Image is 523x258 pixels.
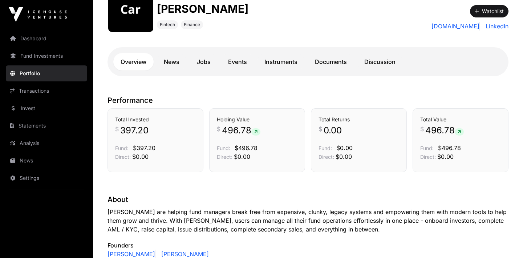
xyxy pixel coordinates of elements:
[217,145,230,151] span: Fund:
[6,48,87,64] a: Fund Investments
[6,135,87,151] a: Analysis
[132,153,149,160] span: $0.00
[217,116,297,123] h3: Holding Value
[9,7,67,22] img: Icehouse Ventures Logo
[324,125,342,136] span: 0.00
[483,22,508,31] a: LinkedIn
[115,116,196,123] h3: Total Invested
[234,153,250,160] span: $0.00
[160,22,175,28] span: Fintech
[115,145,129,151] span: Fund:
[235,144,258,152] span: $496.78
[108,241,508,250] p: Founders
[470,5,508,17] button: Watchlist
[257,53,305,70] a: Instruments
[133,144,155,152] span: $397.20
[420,125,424,133] span: $
[115,125,119,133] span: $
[431,22,480,31] a: [DOMAIN_NAME]
[336,144,353,152] span: $0.00
[108,95,508,105] p: Performance
[221,53,254,70] a: Events
[6,83,87,99] a: Transactions
[420,154,436,160] span: Direct:
[113,53,154,70] a: Overview
[437,153,454,160] span: $0.00
[190,53,218,70] a: Jobs
[217,154,232,160] span: Direct:
[6,153,87,169] a: News
[319,154,334,160] span: Direct:
[420,145,434,151] span: Fund:
[319,145,332,151] span: Fund:
[113,53,503,70] nav: Tabs
[336,153,352,160] span: $0.00
[120,125,149,136] span: 397.20
[115,154,131,160] span: Direct:
[357,53,403,70] a: Discussion
[222,125,260,136] span: 496.78
[108,194,508,205] p: About
[6,100,87,116] a: Invest
[438,144,461,152] span: $496.78
[184,22,200,28] span: Finance
[6,170,87,186] a: Settings
[6,118,87,134] a: Statements
[308,53,354,70] a: Documents
[157,53,187,70] a: News
[6,65,87,81] a: Portfolio
[157,2,248,15] h1: [PERSON_NAME]
[6,31,87,47] a: Dashboard
[217,125,220,133] span: $
[319,116,399,123] h3: Total Returns
[420,116,501,123] h3: Total Value
[319,125,322,133] span: $
[425,125,464,136] span: 496.78
[487,223,523,258] iframe: Chat Widget
[108,207,508,234] p: [PERSON_NAME] are helping fund managers break free from expensive, clunky, legacy systems and emp...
